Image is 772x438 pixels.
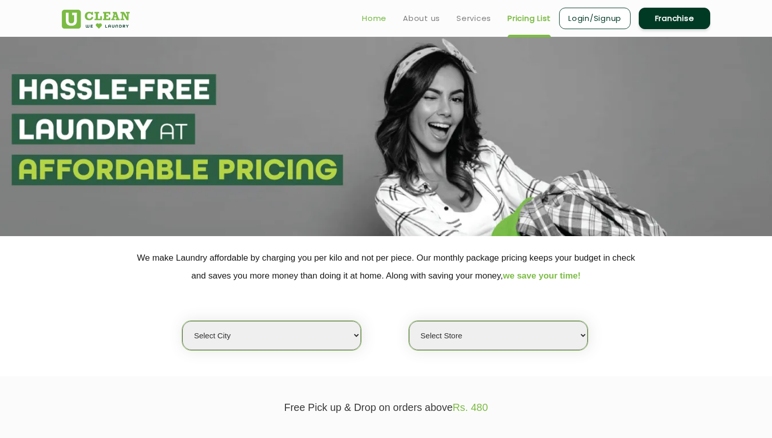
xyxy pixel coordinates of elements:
[456,12,491,25] a: Services
[362,12,387,25] a: Home
[62,249,710,285] p: We make Laundry affordable by charging you per kilo and not per piece. Our monthly package pricin...
[508,12,551,25] a: Pricing List
[403,12,440,25] a: About us
[559,8,631,29] a: Login/Signup
[453,402,488,413] span: Rs. 480
[62,402,710,413] p: Free Pick up & Drop on orders above
[639,8,710,29] a: Franchise
[503,271,581,281] span: we save your time!
[62,10,130,29] img: UClean Laundry and Dry Cleaning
